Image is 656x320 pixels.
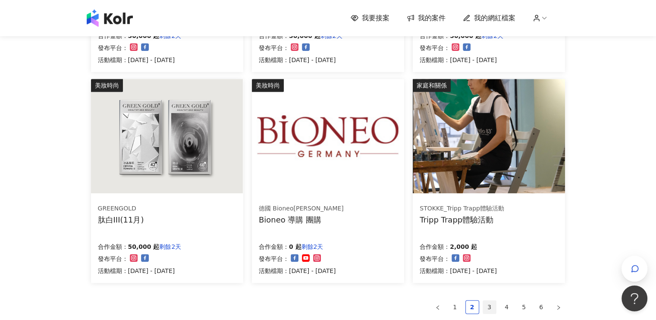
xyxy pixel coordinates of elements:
[449,301,461,314] a: 1
[420,43,450,53] p: 發布平台：
[518,301,530,314] a: 5
[91,79,123,92] div: 美妝時尚
[435,305,440,310] span: left
[420,266,497,276] p: 活動檔期：[DATE] - [DATE]
[91,79,243,193] img: 肽白Ⅵ
[431,300,445,314] li: Previous Page
[128,242,160,252] p: 50,000 起
[259,55,342,65] p: 活動檔期：[DATE] - [DATE]
[259,266,336,276] p: 活動檔期：[DATE] - [DATE]
[466,301,479,314] a: 2
[517,300,531,314] li: 5
[534,300,548,314] li: 6
[407,13,446,23] a: 我的案件
[483,300,496,314] li: 3
[289,242,301,252] p: 0 起
[420,214,504,225] div: Tripp Trapp體驗活動
[98,43,128,53] p: 發布平台：
[535,301,548,314] a: 6
[259,254,289,264] p: 發布平台：
[98,204,144,213] div: GREENGOLD
[474,13,515,23] span: 我的網紅檔案
[301,242,323,252] p: 剩餘2天
[450,242,477,252] p: 2,000 起
[418,13,446,23] span: 我的案件
[98,242,128,252] p: 合作金額：
[98,266,182,276] p: 活動檔期：[DATE] - [DATE]
[500,301,513,314] a: 4
[420,55,503,65] p: 活動檔期：[DATE] - [DATE]
[98,254,128,264] p: 發布平台：
[420,254,450,264] p: 發布平台：
[259,43,289,53] p: 發布平台：
[621,285,647,311] iframe: Help Scout Beacon - Open
[98,214,144,225] div: 肽白III(11月)
[259,242,289,252] p: 合作金額：
[420,242,450,252] p: 合作金額：
[420,204,504,213] div: STOKKE_Tripp Trapp體驗活動
[552,300,565,314] button: right
[98,55,182,65] p: 活動檔期：[DATE] - [DATE]
[465,300,479,314] li: 2
[483,301,496,314] a: 3
[413,79,565,193] img: 坐上tripp trapp、體驗專注繪畫創作
[431,300,445,314] button: left
[259,204,344,213] div: 德國 Bioneo[PERSON_NAME]
[252,79,284,92] div: 美妝時尚
[413,79,451,92] div: 家庭和關係
[259,214,344,225] div: Bioneo 導購 團購
[362,13,389,23] span: 我要接案
[463,13,515,23] a: 我的網紅檔案
[351,13,389,23] a: 我要接案
[252,79,404,193] img: 百妮保濕逆齡美白系列
[448,300,462,314] li: 1
[87,9,133,27] img: logo
[159,242,181,252] p: 剩餘2天
[500,300,514,314] li: 4
[556,305,561,310] span: right
[552,300,565,314] li: Next Page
